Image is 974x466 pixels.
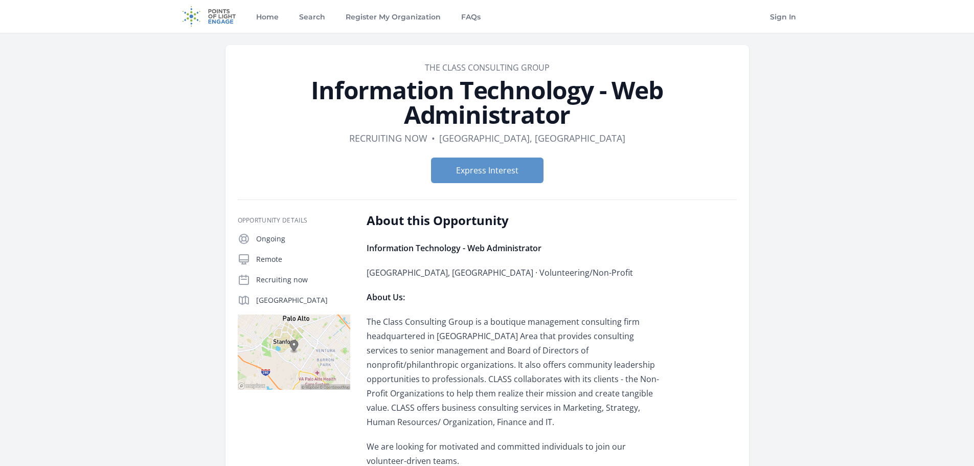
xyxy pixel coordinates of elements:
p: Remote [256,254,350,264]
strong: About Us: [367,292,405,303]
strong: Information Technology - Web Administrator [367,242,541,254]
p: [GEOGRAPHIC_DATA] [256,295,350,305]
p: [GEOGRAPHIC_DATA], [GEOGRAPHIC_DATA] · Volunteering/Non-Profit [367,265,666,280]
button: Express Interest [431,158,543,183]
h2: About this Opportunity [367,212,666,229]
div: • [432,131,435,145]
p: Recruiting now [256,275,350,285]
p: The Class Consulting Group is a boutique management consulting firm headquartered in [GEOGRAPHIC_... [367,315,666,429]
h3: Opportunity Details [238,216,350,225]
dd: [GEOGRAPHIC_DATA], [GEOGRAPHIC_DATA] [439,131,625,145]
a: The Class Consulting Group [425,62,550,73]
img: Map [238,315,350,390]
dd: Recruiting now [349,131,427,145]
h1: Information Technology - Web Administrator [238,78,737,127]
p: Ongoing [256,234,350,244]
